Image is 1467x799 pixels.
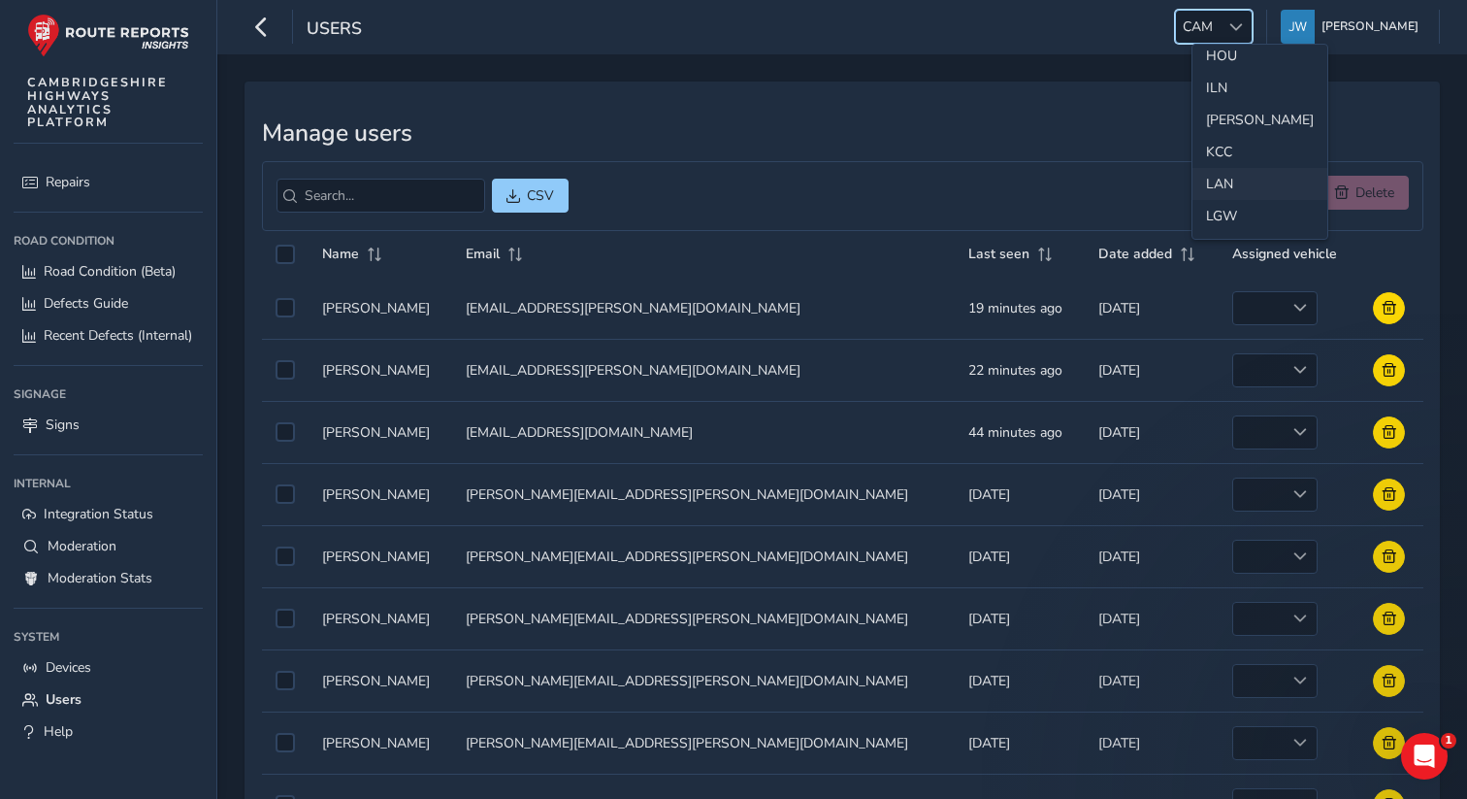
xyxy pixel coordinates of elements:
li: LAN [1192,168,1327,200]
li: MED [1192,232,1327,264]
iframe: Intercom live chat [1401,733,1448,780]
span: Defects Guide [44,294,128,313]
li: KCC [1192,136,1327,168]
td: [DATE] [1085,525,1219,587]
img: rr logo [27,14,189,57]
div: Internal [14,469,203,498]
td: [PERSON_NAME] [309,587,453,649]
span: Help [44,722,73,741]
div: Select auth0|68dbf1952de1468989b7d570 [276,360,295,380]
span: Moderation Stats [48,569,152,587]
div: Select auth0|68dbf0e32ac6d0d9aebb6635 [276,547,295,566]
div: Select auth0|68dbf1b4b7994f50c60142c9 [276,298,295,317]
img: diamond-layout [1281,10,1315,44]
span: Last seen [968,245,1029,263]
button: CSV [492,179,569,213]
li: JER [1192,104,1327,136]
input: Search... [277,179,485,213]
a: Users [14,683,203,716]
li: ILN [1192,72,1327,104]
td: [EMAIL_ADDRESS][PERSON_NAME][DOMAIN_NAME] [452,278,955,340]
td: [DATE] [955,463,1085,525]
td: [PERSON_NAME][EMAIL_ADDRESS][PERSON_NAME][DOMAIN_NAME] [452,463,955,525]
a: Defects Guide [14,287,203,319]
td: [EMAIL_ADDRESS][PERSON_NAME][DOMAIN_NAME] [452,339,955,401]
td: [PERSON_NAME][EMAIL_ADDRESS][PERSON_NAME][DOMAIN_NAME] [452,712,955,774]
a: Road Condition (Beta) [14,255,203,287]
a: Moderation Stats [14,562,203,594]
td: [PERSON_NAME][EMAIL_ADDRESS][PERSON_NAME][DOMAIN_NAME] [452,649,955,712]
span: 1 [1441,733,1456,749]
div: Select auth0|68dbf0c8d54109a428940e68 [276,484,295,504]
td: 44 minutes ago [955,401,1085,463]
td: [DATE] [1085,712,1219,774]
button: [PERSON_NAME] [1281,10,1425,44]
h3: Manage users [262,119,1423,148]
span: Users [307,17,362,44]
td: [PERSON_NAME][EMAIL_ADDRESS][PERSON_NAME][DOMAIN_NAME] [452,587,955,649]
span: CSV [527,186,554,205]
td: [PERSON_NAME] [309,278,453,340]
span: Users [46,690,81,709]
span: Assigned vehicle [1232,245,1337,263]
span: [PERSON_NAME] [1321,10,1418,44]
td: [PERSON_NAME] [309,401,453,463]
span: Signs [46,416,80,434]
td: [PERSON_NAME] [309,649,453,712]
div: Select auth0|689a0db48158cb41ff00da20 [276,609,295,628]
a: Moderation [14,530,203,562]
span: Integration Status [44,505,153,523]
a: Signs [14,409,203,441]
td: [DATE] [1085,463,1219,525]
a: Repairs [14,166,203,198]
td: 19 minutes ago [955,278,1085,340]
span: Moderation [48,537,116,555]
td: [DATE] [955,525,1085,587]
span: CAM [1176,11,1220,43]
span: Recent Defects (Internal) [44,326,192,345]
li: HOU [1192,40,1327,72]
div: System [14,622,203,651]
span: Devices [46,658,91,677]
li: LGW [1192,200,1327,232]
a: Devices [14,651,203,683]
td: 22 minutes ago [955,339,1085,401]
span: Repairs [46,173,90,191]
span: Email [466,245,500,263]
td: [PERSON_NAME] [309,712,453,774]
div: Select auth0|68dbf1c611523e57f8d9c6f4 [276,733,295,752]
div: Road Condition [14,226,203,255]
td: [DATE] [1085,278,1219,340]
span: Road Condition (Beta) [44,262,176,281]
div: Select auth0|68dbf113aab9c6de96e32d47 [276,671,295,690]
span: Date added [1098,245,1172,263]
a: Help [14,716,203,748]
td: [PERSON_NAME][EMAIL_ADDRESS][PERSON_NAME][DOMAIN_NAME] [452,525,955,587]
td: [PERSON_NAME] [309,463,453,525]
td: [EMAIL_ADDRESS][DOMAIN_NAME] [452,401,955,463]
td: [DATE] [1085,587,1219,649]
div: Select auth0|68dbf1724824b8a4b612a439 [276,422,295,442]
td: [DATE] [955,712,1085,774]
div: Signage [14,380,203,409]
td: [DATE] [1085,649,1219,712]
td: [PERSON_NAME] [309,339,453,401]
td: [DATE] [955,587,1085,649]
span: CAMBRIDGESHIRE HIGHWAYS ANALYTICS PLATFORM [27,76,168,129]
td: [DATE] [955,649,1085,712]
td: [PERSON_NAME] [309,525,453,587]
span: Name [322,245,359,263]
td: [DATE] [1085,339,1219,401]
a: Recent Defects (Internal) [14,319,203,351]
td: [DATE] [1085,401,1219,463]
a: Integration Status [14,498,203,530]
